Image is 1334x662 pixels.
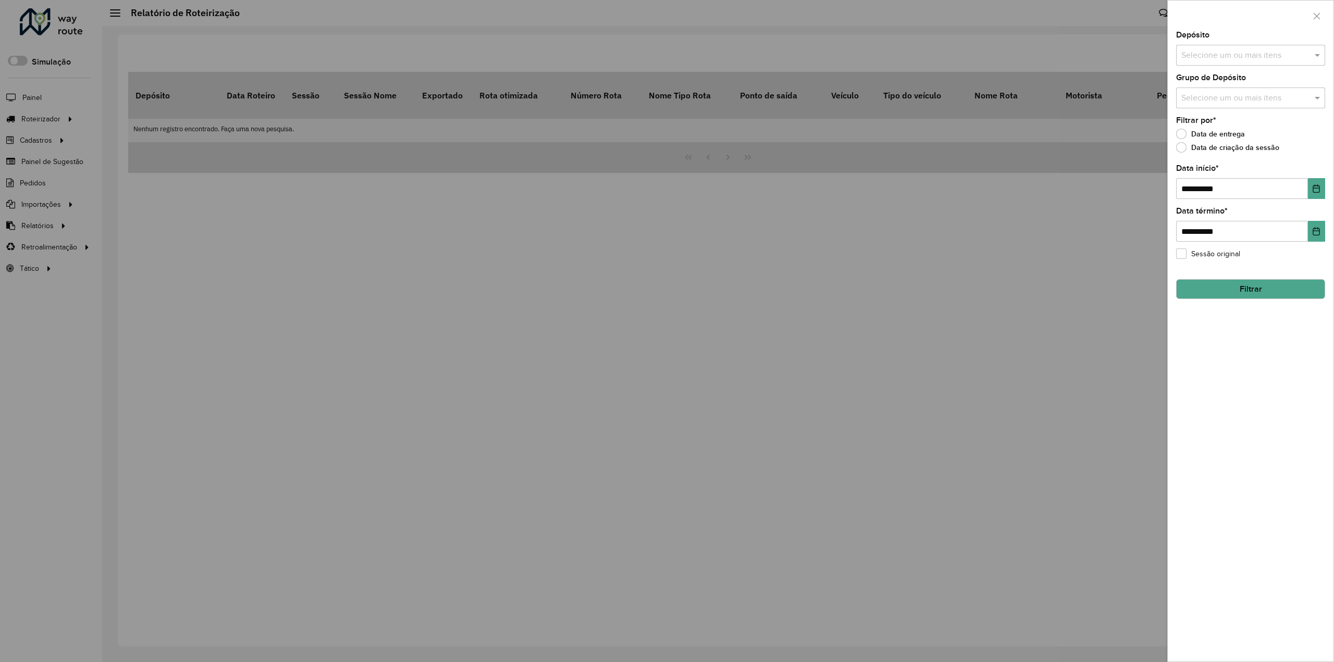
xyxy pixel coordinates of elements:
[1176,279,1325,299] button: Filtrar
[1176,71,1246,84] label: Grupo de Depósito
[1176,162,1219,174] label: Data início
[1176,129,1245,139] label: Data de entrega
[1176,248,1240,259] label: Sessão original
[1308,221,1325,242] button: Choose Date
[1176,142,1279,153] label: Data de criação da sessão
[1176,205,1228,217] label: Data término
[1176,114,1216,127] label: Filtrar por
[1308,178,1325,199] button: Choose Date
[1176,29,1209,41] label: Depósito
